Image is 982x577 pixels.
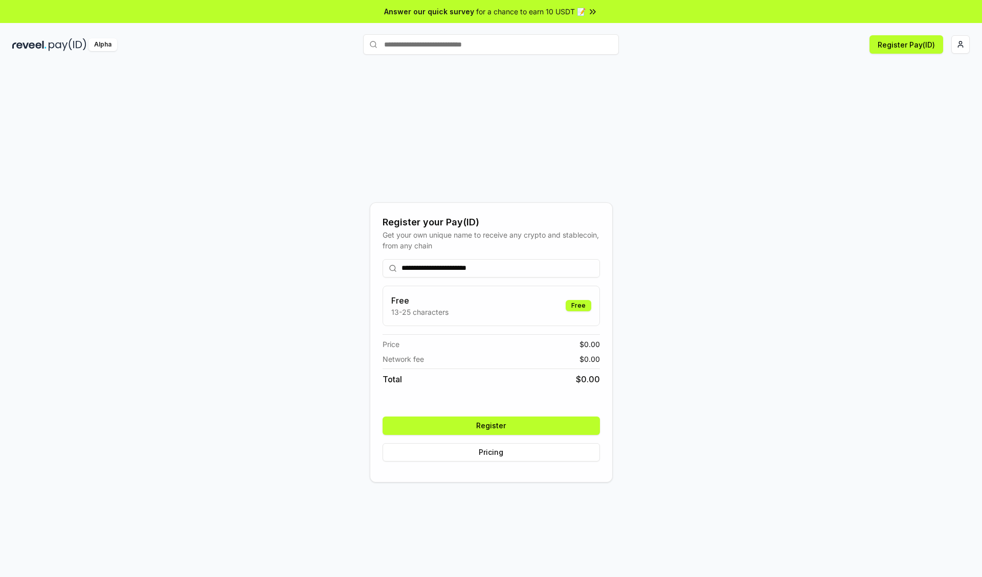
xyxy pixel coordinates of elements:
[383,354,424,364] span: Network fee
[383,229,600,251] div: Get your own unique name to receive any crypto and stablecoin, from any chain
[383,443,600,461] button: Pricing
[384,6,474,17] span: Answer our quick survey
[383,373,402,385] span: Total
[88,38,117,51] div: Alpha
[383,215,600,229] div: Register your Pay(ID)
[12,38,47,51] img: reveel_dark
[383,339,399,350] span: Price
[869,35,943,54] button: Register Pay(ID)
[579,354,600,364] span: $ 0.00
[566,300,591,311] div: Free
[391,294,449,307] h3: Free
[579,339,600,350] span: $ 0.00
[391,307,449,317] p: 13-25 characters
[49,38,86,51] img: pay_id
[576,373,600,385] span: $ 0.00
[383,417,600,435] button: Register
[476,6,586,17] span: for a chance to earn 10 USDT 📝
